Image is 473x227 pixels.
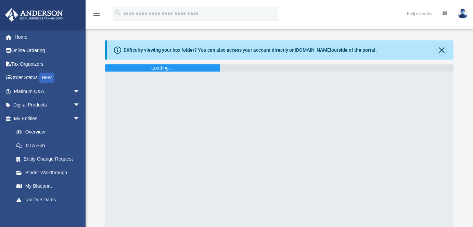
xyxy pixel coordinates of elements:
[5,85,90,98] a: Platinum Q&Aarrow_drop_down
[73,98,87,112] span: arrow_drop_down
[124,47,377,54] div: Difficulty viewing your box folder? You can also access your account directly on outside of the p...
[10,193,90,206] a: Tax Due Dates
[114,9,122,17] i: search
[73,85,87,99] span: arrow_drop_down
[437,45,446,55] button: Close
[10,166,90,179] a: Binder Walkthrough
[5,71,90,85] a: Order StatusNEW
[5,112,90,125] a: My Entitiesarrow_drop_down
[5,57,90,71] a: Tax Organizers
[10,139,90,152] a: CTA Hub
[5,30,90,44] a: Home
[10,125,90,139] a: Overview
[151,64,174,72] div: Loading ...
[295,47,331,53] a: [DOMAIN_NAME]
[3,8,65,22] img: Anderson Advisors Platinum Portal
[73,112,87,126] span: arrow_drop_down
[92,13,101,18] a: menu
[10,179,87,193] a: My Blueprint
[5,98,90,112] a: Digital Productsarrow_drop_down
[458,9,468,18] img: User Pic
[5,44,90,58] a: Online Ordering
[10,152,90,166] a: Entity Change Request
[39,73,54,83] div: NEW
[92,10,101,18] i: menu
